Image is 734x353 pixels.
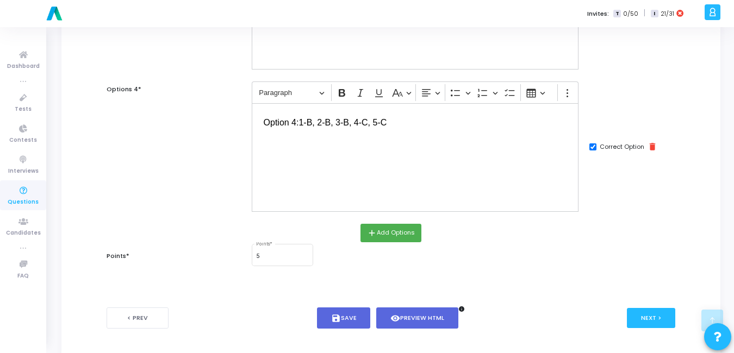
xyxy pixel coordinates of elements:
[107,251,129,261] label: Points*
[317,307,371,329] button: saveSave
[648,142,657,152] i: delete
[661,9,674,18] span: 21/31
[264,118,299,127] span: Option 4:
[644,8,645,19] span: |
[9,136,37,145] span: Contests
[8,167,39,176] span: Interviews
[252,81,579,103] div: Editor toolbar
[390,313,400,323] i: visibility
[376,307,458,329] button: visibilityPreview HTML
[613,10,620,18] span: T
[17,272,29,281] span: FAQ
[6,229,41,238] span: Candidates
[107,85,141,94] label: Options 4*
[8,198,39,207] span: Questions
[623,9,638,18] span: 0/50
[7,62,40,71] span: Dashboard
[360,224,421,242] button: addAdd Options
[259,86,315,99] span: Paragraph
[264,115,567,129] p: ⁠⁠⁠⁠⁠⁠⁠
[43,3,65,24] img: logo
[331,313,341,323] i: save
[107,307,169,329] button: < Prev
[298,118,387,127] span: 1-B, 2-B, 3-B, 4-C, 5-C
[254,84,329,101] button: Paragraph
[627,308,675,328] button: Next >
[458,306,465,312] i: info
[252,103,579,212] div: Editor editing area: main
[15,105,32,114] span: Tests
[367,228,377,238] i: add
[651,10,658,18] span: I
[600,142,644,152] label: Correct Option
[587,9,609,18] label: Invites:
